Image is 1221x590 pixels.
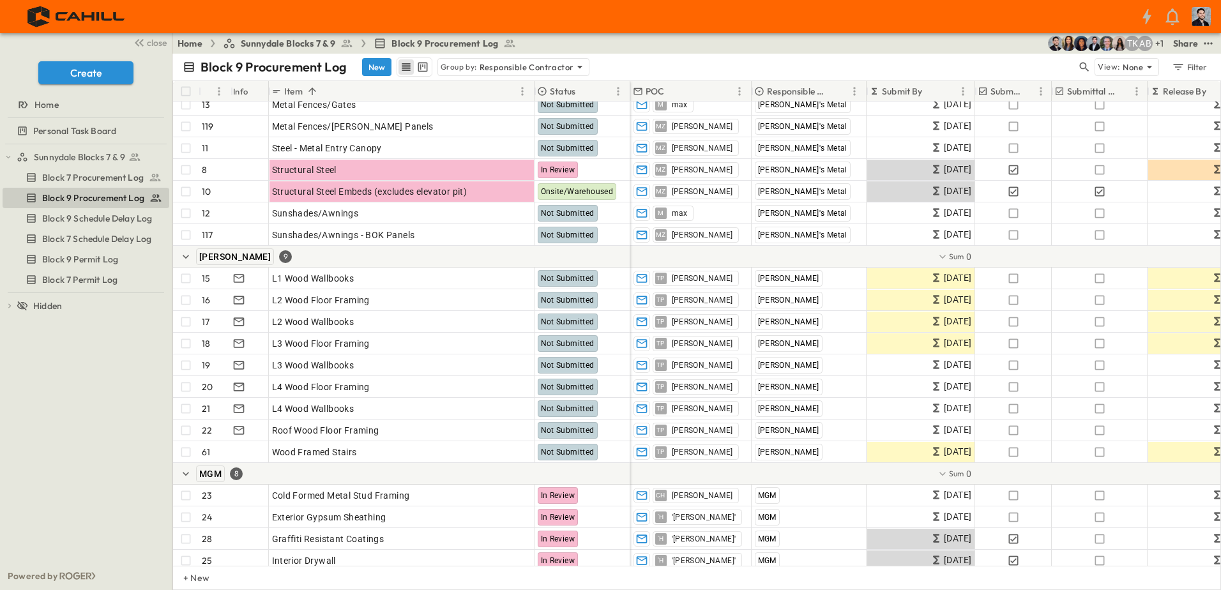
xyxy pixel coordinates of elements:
[1137,36,1153,51] div: Andrew Barreto (abarreto@guzmangc.com)
[1086,36,1102,51] img: Mike Daly (mdaly@cahill-sf.com)
[944,358,971,372] span: [DATE]
[656,408,665,409] span: TP
[672,230,733,240] span: [PERSON_NAME]
[944,314,971,329] span: [DATE]
[672,360,733,370] span: [PERSON_NAME]
[672,512,736,522] span: '[PERSON_NAME]'
[42,212,152,225] span: Block 9 Schedule Delay Log
[202,98,210,111] p: 13
[656,386,665,387] span: TP
[732,84,747,99] button: Menu
[656,343,665,344] span: TP
[672,186,733,197] span: [PERSON_NAME]
[541,556,575,565] span: In Review
[272,337,370,350] span: L3 Wood Floor Framing
[202,446,210,458] p: 61
[272,554,336,567] span: Interior Drywall
[202,142,208,155] p: 11
[3,208,169,229] div: Block 9 Schedule Delay Logtest
[646,85,665,98] p: POC
[672,317,733,327] span: [PERSON_NAME]
[272,489,410,502] span: Cold Formed Metal Stud Framing
[202,511,212,524] p: 24
[758,122,847,131] span: [PERSON_NAME]'s Metal
[672,490,733,501] span: [PERSON_NAME]
[1048,36,1063,51] img: Anthony Vazquez (avazquez@cahill-sf.com)
[397,57,432,77] div: table view
[944,336,971,351] span: [DATE]
[1171,60,1208,74] div: Filter
[672,425,733,435] span: [PERSON_NAME]
[944,379,971,394] span: [DATE]
[33,299,62,312] span: Hidden
[944,510,971,524] span: [DATE]
[672,165,733,175] span: [PERSON_NAME]
[944,140,971,155] span: [DATE]
[610,84,626,99] button: Menu
[758,491,777,500] span: MGM
[578,84,592,98] button: Sort
[672,556,736,566] span: '[PERSON_NAME]'
[34,98,59,111] span: Home
[272,294,370,306] span: L2 Wood Floor Framing
[944,271,971,285] span: [DATE]
[3,188,169,208] div: Block 9 Procurement Logtest
[202,424,212,437] p: 22
[3,269,169,290] div: Block 7 Permit Logtest
[1123,61,1143,73] p: None
[202,533,212,545] p: 28
[480,61,574,73] p: Responsible Contractor
[272,272,354,285] span: L1 Wood Wallbooks
[541,513,575,522] span: In Review
[178,37,524,50] nav: breadcrumbs
[1167,58,1211,76] button: Filter
[15,3,139,30] img: 4f72bfc4efa7236828875bac24094a5ddb05241e32d018417354e964050affa1.png
[672,143,733,153] span: [PERSON_NAME]
[17,148,167,166] a: Sunnydale Blocks 7 & 9
[202,207,210,220] p: 12
[944,184,971,199] span: [DATE]
[272,120,434,133] span: Metal Fences/[PERSON_NAME] Panels
[3,249,169,269] div: Block 9 Permit Logtest
[233,73,248,109] div: Info
[758,165,847,174] span: [PERSON_NAME]'s Metal
[38,61,133,84] button: Create
[42,171,144,184] span: Block 7 Procurement Log
[541,491,575,500] span: In Review
[758,513,777,522] span: MGM
[3,169,167,186] a: Block 7 Procurement Log
[3,189,167,207] a: Block 9 Procurement Log
[944,401,971,416] span: [DATE]
[541,144,595,153] span: Not Submitted
[656,495,665,495] span: CH
[758,274,819,283] span: [PERSON_NAME]
[1112,36,1127,51] img: Raven Libunao (rlibunao@cahill-sf.com)
[199,469,222,479] span: MGM
[656,234,666,235] span: MZ
[672,382,733,392] span: [PERSON_NAME]
[925,84,939,98] button: Sort
[758,296,819,305] span: [PERSON_NAME]
[1061,36,1076,51] img: Kim Bowen (kbowen@cahill-sf.com)
[1098,60,1120,74] p: View:
[1073,36,1089,51] img: Olivia Khan (okhan@cahill-sf.com)
[541,404,595,413] span: Not Submitted
[767,85,830,98] p: Responsible Contractor
[758,209,847,218] span: [PERSON_NAME]'s Metal
[272,142,382,155] span: Steel - Metal Entry Canopy
[944,162,971,177] span: [DATE]
[3,209,167,227] a: Block 9 Schedule Delay Log
[202,185,211,198] p: 10
[202,315,209,328] p: 17
[34,151,125,163] span: Sunnydale Blocks 7 & 9
[515,84,530,99] button: Menu
[178,37,202,50] a: Home
[541,209,595,218] span: Not Submitted
[758,231,847,239] span: [PERSON_NAME]'s Metal
[391,37,498,50] span: Block 9 Procurement Log
[1023,84,1037,98] button: Sort
[1173,37,1198,50] div: Share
